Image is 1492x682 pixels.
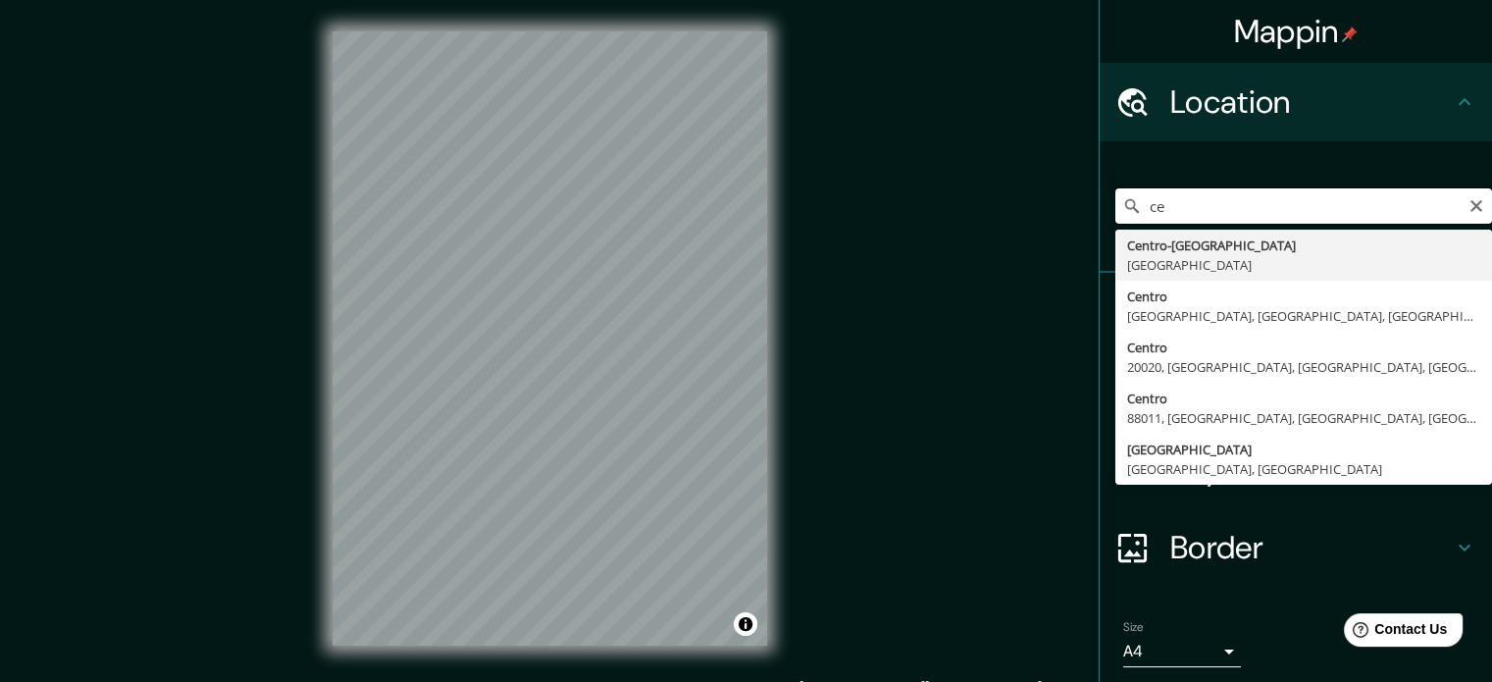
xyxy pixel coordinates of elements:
[1123,636,1241,667] div: A4
[1127,459,1480,479] div: [GEOGRAPHIC_DATA], [GEOGRAPHIC_DATA]
[1468,195,1484,214] button: Clear
[1234,12,1359,51] h4: Mappin
[1123,619,1144,636] label: Size
[1127,440,1480,459] div: [GEOGRAPHIC_DATA]
[1127,287,1480,306] div: Centro
[1127,255,1480,275] div: [GEOGRAPHIC_DATA]
[1127,389,1480,408] div: Centro
[1100,508,1492,587] div: Border
[1127,236,1480,255] div: Centro-[GEOGRAPHIC_DATA]
[333,31,767,646] canvas: Map
[1170,528,1453,567] h4: Border
[1127,306,1480,326] div: [GEOGRAPHIC_DATA], [GEOGRAPHIC_DATA], [GEOGRAPHIC_DATA]
[1100,63,1492,141] div: Location
[1100,430,1492,508] div: Layout
[1127,357,1480,377] div: 20020, [GEOGRAPHIC_DATA], [GEOGRAPHIC_DATA], [GEOGRAPHIC_DATA]
[1127,338,1480,357] div: Centro
[1115,188,1492,224] input: Pick your city or area
[1170,82,1453,122] h4: Location
[1342,26,1358,42] img: pin-icon.png
[734,612,757,636] button: Toggle attribution
[1100,273,1492,351] div: Pins
[1100,351,1492,430] div: Style
[1127,408,1480,428] div: 88011, [GEOGRAPHIC_DATA], [GEOGRAPHIC_DATA], [GEOGRAPHIC_DATA]
[1170,449,1453,489] h4: Layout
[1317,605,1470,660] iframe: Help widget launcher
